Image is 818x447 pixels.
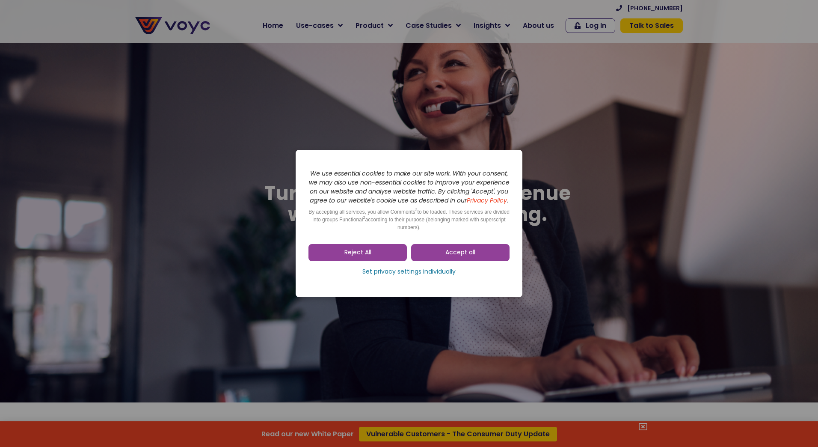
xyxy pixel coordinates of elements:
i: We use essential cookies to make our site work. With your consent, we may also use non-essential ... [309,169,510,205]
span: Accept all [445,248,475,257]
sup: 2 [415,208,418,212]
a: Accept all [411,244,510,261]
span: Set privacy settings individually [362,268,456,276]
sup: 2 [363,215,365,220]
a: Set privacy settings individually [308,265,510,278]
a: Reject All [308,244,407,261]
span: Reject All [344,248,371,257]
span: By accepting all services, you allow Comments to be loaded. These services are divided into group... [308,209,510,230]
a: Privacy Policy [467,196,507,205]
